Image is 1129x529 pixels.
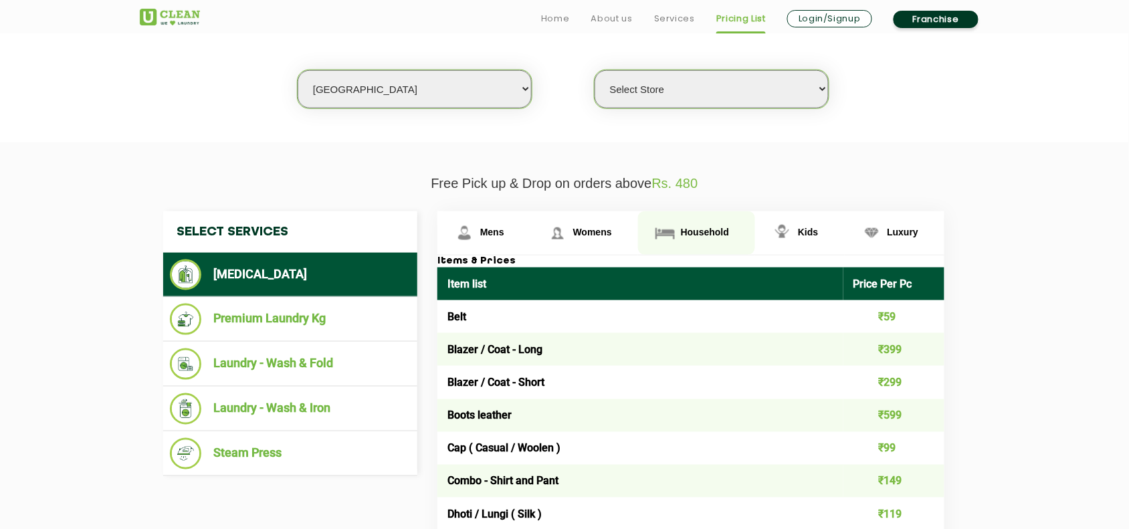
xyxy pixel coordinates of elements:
[843,432,945,465] td: ₹99
[437,268,843,300] th: Item list
[170,304,411,335] li: Premium Laundry Kg
[654,11,695,27] a: Services
[170,438,411,469] li: Steam Press
[437,399,843,432] td: Boots leather
[170,393,411,425] li: Laundry - Wash & Iron
[843,465,945,498] td: ₹149
[888,227,919,237] span: Luxury
[170,259,411,290] li: [MEDICAL_DATA]
[437,300,843,333] td: Belt
[140,9,200,25] img: UClean Laundry and Dry Cleaning
[437,465,843,498] td: Combo - Shirt and Pant
[716,11,766,27] a: Pricing List
[170,259,201,290] img: Dry Cleaning
[170,304,201,335] img: Premium Laundry Kg
[860,221,884,245] img: Luxury
[453,221,476,245] img: Mens
[546,221,569,245] img: Womens
[843,366,945,399] td: ₹299
[573,227,612,237] span: Womens
[843,333,945,366] td: ₹399
[798,227,818,237] span: Kids
[894,11,979,28] a: Franchise
[653,221,677,245] img: Household
[437,432,843,465] td: Cap ( Casual / Woolen )
[591,11,633,27] a: About us
[541,11,570,27] a: Home
[437,255,944,268] h3: Items & Prices
[843,268,945,300] th: Price Per Pc
[140,176,989,191] p: Free Pick up & Drop on orders above
[681,227,729,237] span: Household
[170,438,201,469] img: Steam Press
[652,176,698,191] span: Rs. 480
[437,333,843,366] td: Blazer / Coat - Long
[170,348,201,380] img: Laundry - Wash & Fold
[843,399,945,432] td: ₹599
[437,366,843,399] td: Blazer / Coat - Short
[170,393,201,425] img: Laundry - Wash & Iron
[480,227,504,237] span: Mens
[170,348,411,380] li: Laundry - Wash & Fold
[163,211,417,253] h4: Select Services
[787,10,872,27] a: Login/Signup
[771,221,794,245] img: Kids
[843,300,945,333] td: ₹59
